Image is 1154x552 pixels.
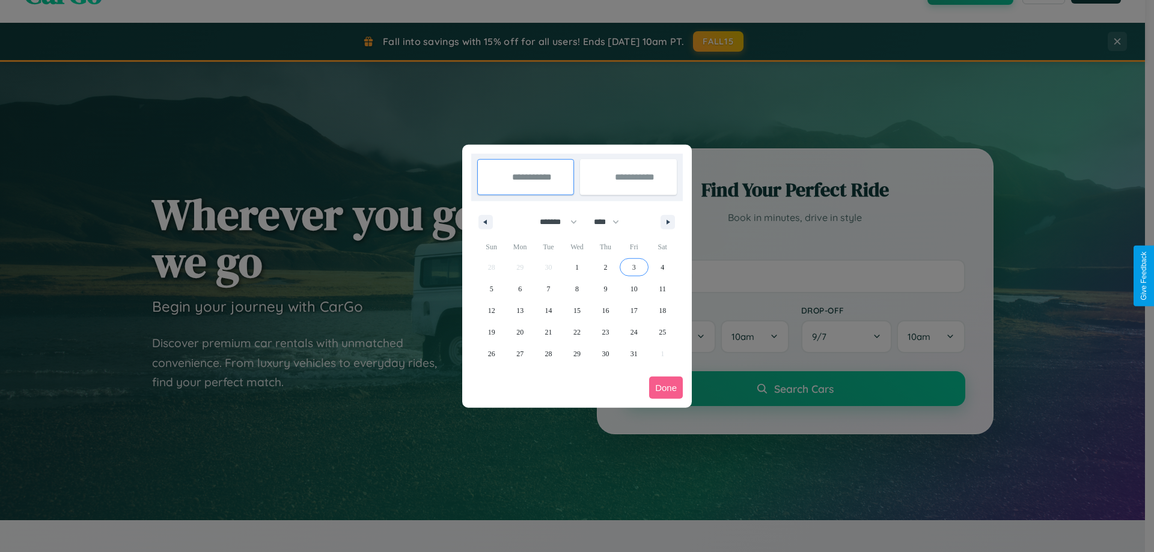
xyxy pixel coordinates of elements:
[516,343,524,365] span: 27
[518,278,522,300] span: 6
[505,300,534,321] button: 13
[620,321,648,343] button: 24
[659,300,666,321] span: 18
[649,237,677,256] span: Sat
[563,237,591,256] span: Wed
[563,256,591,278] button: 1
[620,300,648,321] button: 17
[659,278,666,300] span: 11
[620,278,648,300] button: 10
[630,300,638,321] span: 17
[602,343,609,365] span: 30
[649,321,677,343] button: 25
[591,343,620,365] button: 30
[545,321,552,343] span: 21
[477,278,505,300] button: 5
[575,256,579,278] span: 1
[649,278,677,300] button: 11
[649,256,677,278] button: 4
[545,343,552,365] span: 28
[477,343,505,365] button: 26
[488,321,495,343] span: 19
[488,300,495,321] span: 12
[563,300,591,321] button: 15
[505,237,534,256] span: Mon
[516,300,524,321] span: 13
[488,343,495,365] span: 26
[659,321,666,343] span: 25
[575,278,579,300] span: 8
[630,343,638,365] span: 31
[505,343,534,365] button: 27
[477,300,505,321] button: 12
[534,278,563,300] button: 7
[620,237,648,256] span: Fri
[545,300,552,321] span: 14
[547,278,551,300] span: 7
[573,343,581,365] span: 29
[490,278,493,300] span: 5
[591,237,620,256] span: Thu
[632,256,636,278] span: 3
[563,343,591,365] button: 29
[534,237,563,256] span: Tue
[573,300,581,321] span: 15
[649,300,677,321] button: 18
[534,300,563,321] button: 14
[477,321,505,343] button: 19
[477,237,505,256] span: Sun
[620,256,648,278] button: 3
[649,377,683,399] button: Done
[516,321,524,343] span: 20
[534,343,563,365] button: 28
[591,256,620,278] button: 2
[661,256,664,278] span: 4
[603,278,607,300] span: 9
[505,321,534,343] button: 20
[505,278,534,300] button: 6
[603,256,607,278] span: 2
[620,343,648,365] button: 31
[534,321,563,343] button: 21
[1140,252,1148,300] div: Give Feedback
[591,278,620,300] button: 9
[563,278,591,300] button: 8
[591,321,620,343] button: 23
[573,321,581,343] span: 22
[563,321,591,343] button: 22
[602,321,609,343] span: 23
[630,321,638,343] span: 24
[630,278,638,300] span: 10
[602,300,609,321] span: 16
[591,300,620,321] button: 16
